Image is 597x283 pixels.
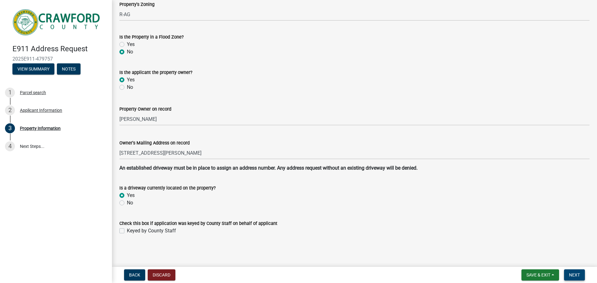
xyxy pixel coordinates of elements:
div: Parcel search [20,90,46,95]
span: Save & Exit [526,272,550,277]
div: Applicant Information [20,108,62,112]
span: Back [129,272,140,277]
label: Is a driveway currently located on the property? [119,186,216,190]
button: Save & Exit [521,269,559,281]
label: Yes [127,192,135,199]
div: 3 [5,123,15,133]
div: 4 [5,141,15,151]
button: Discard [148,269,175,281]
h4: E911 Address Request [12,44,107,53]
label: Is the Property in a Flood Zone? [119,35,184,39]
label: Is the applicant the property owner? [119,71,192,75]
label: Yes [127,41,135,48]
label: Property Owner on record [119,107,171,112]
label: No [127,199,133,207]
button: Back [124,269,145,281]
label: No [127,48,133,56]
wm-modal-confirm: Notes [57,67,81,72]
label: Yes [127,76,135,84]
span: 2025E911-479757 [12,56,99,62]
div: 1 [5,88,15,98]
button: Notes [57,63,81,75]
button: View Summary [12,63,54,75]
label: No [127,84,133,91]
div: 2 [5,105,15,115]
div: Property Information [20,126,61,130]
label: Check this box if application was keyed by County Staff on behalf of applicant [119,221,277,226]
label: Keyed by County Staff [127,227,176,235]
strong: An established driveway must be in place to assign an address number. Any address request without... [119,165,418,171]
button: Next [564,269,585,281]
span: Next [569,272,580,277]
label: Property's Zoning [119,2,155,7]
label: Owner's Mailing Address on record [119,141,190,145]
img: Crawford County, Georgia [12,7,102,38]
wm-modal-confirm: Summary [12,67,54,72]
